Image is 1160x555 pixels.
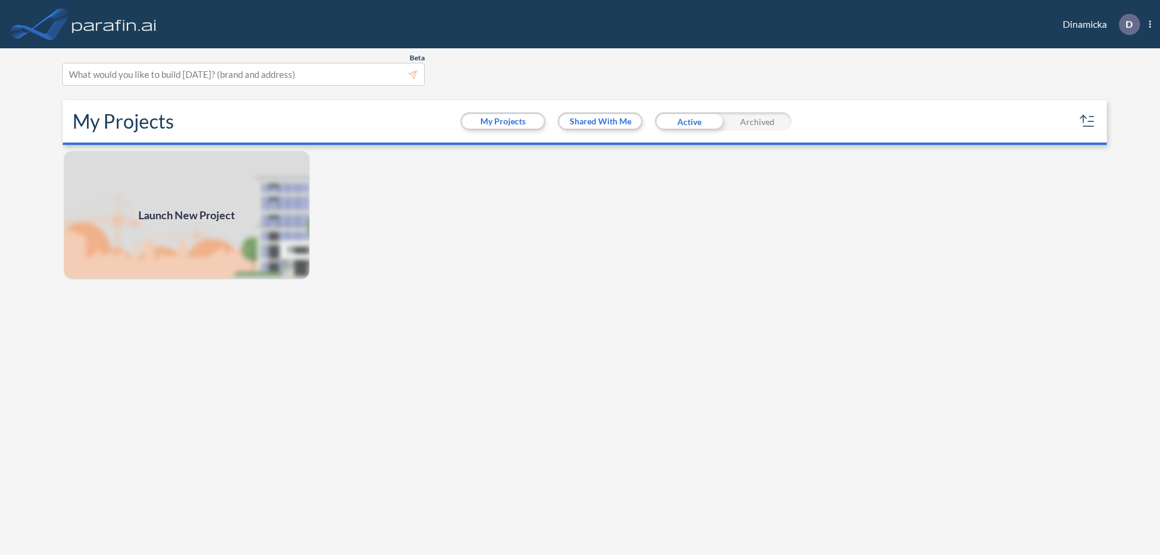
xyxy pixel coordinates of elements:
[655,112,723,130] div: Active
[1126,19,1133,30] p: D
[410,53,425,63] span: Beta
[138,207,235,223] span: Launch New Project
[69,12,159,36] img: logo
[1045,14,1151,35] div: Dinamicka
[63,150,311,280] a: Launch New Project
[559,114,641,129] button: Shared With Me
[1078,112,1097,131] button: sort
[72,110,174,133] h2: My Projects
[723,112,791,130] div: Archived
[462,114,544,129] button: My Projects
[63,150,311,280] img: add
